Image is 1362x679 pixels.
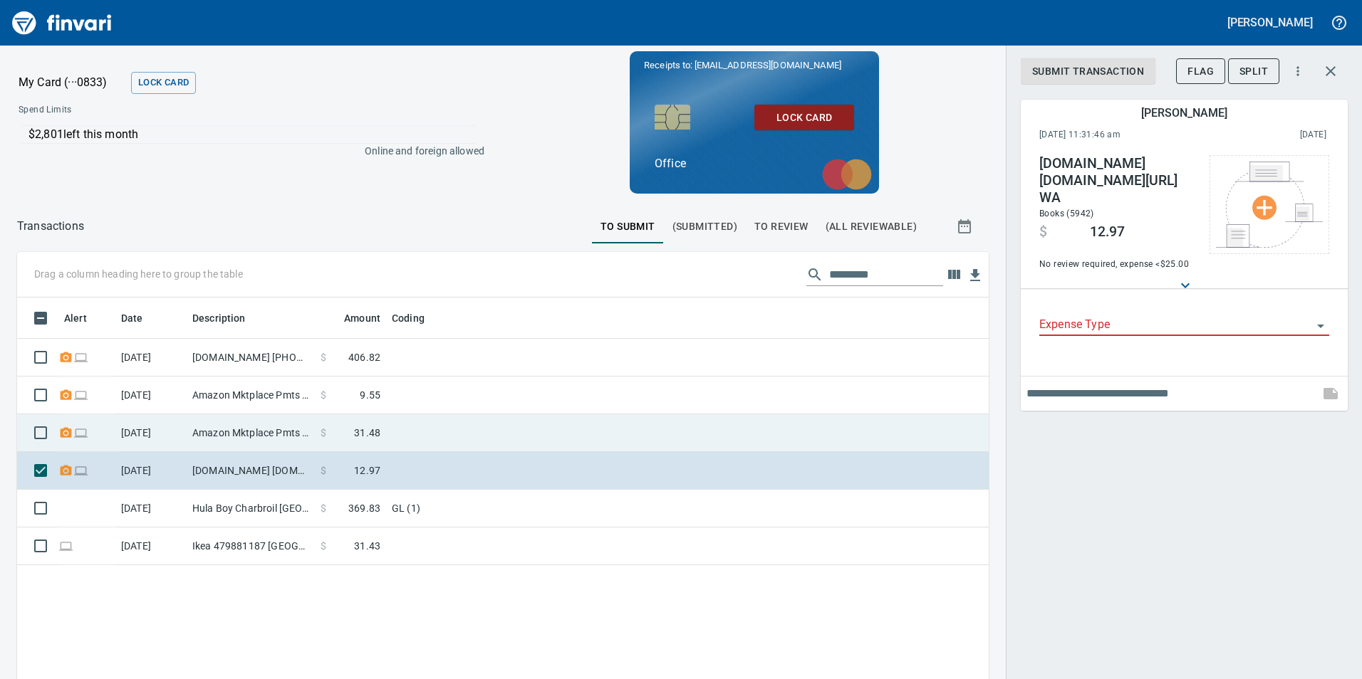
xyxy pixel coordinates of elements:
[1224,11,1316,33] button: [PERSON_NAME]
[64,310,87,327] span: Alert
[655,155,854,172] p: Office
[1314,54,1348,88] button: Close transaction
[965,265,986,286] button: Download Table
[73,428,88,437] span: Online transaction
[360,388,380,402] span: 9.55
[644,58,865,73] p: Receipts to:
[115,339,187,377] td: [DATE]
[121,310,143,327] span: Date
[1187,63,1214,80] span: Flag
[115,527,187,565] td: [DATE]
[58,390,73,399] span: Receipt Required
[1239,63,1268,80] span: Split
[354,463,380,478] span: 12.97
[1039,258,1195,272] span: No review required, expense < $25.00
[392,310,443,327] span: Coding
[1039,223,1047,241] span: $
[187,414,315,452] td: Amazon Mktplace Pmts [DOMAIN_NAME][URL] WA
[73,465,88,475] span: Online transaction
[115,377,187,414] td: [DATE]
[192,310,246,327] span: Description
[1141,105,1227,120] h5: [PERSON_NAME]
[386,490,742,527] td: GL (1)
[693,58,843,72] span: [EMAIL_ADDRESS][DOMAIN_NAME]
[58,352,73,362] span: Receipt Required
[1227,15,1313,30] h5: [PERSON_NAME]
[943,264,965,285] button: Choose columns to display
[73,390,88,399] span: Online transaction
[754,218,809,236] span: To Review
[321,539,326,553] span: $
[1314,377,1348,411] span: This records your note into the expense
[131,72,196,94] button: Lock Card
[754,105,854,131] button: Lock Card
[115,452,187,490] td: [DATE]
[826,218,917,236] span: (All Reviewable)
[815,152,879,197] img: mastercard.svg
[187,377,315,414] td: Amazon Mktplace Pmts [DOMAIN_NAME][URL] WA
[1039,128,1210,142] span: [DATE] 11:31:46 am
[321,350,326,364] span: $
[326,310,380,327] span: Amount
[1039,155,1195,206] h4: [DOMAIN_NAME] [DOMAIN_NAME][URL] WA
[19,103,276,117] span: Spend Limits
[321,388,326,402] span: $
[58,428,73,437] span: Receipt Required
[1090,223,1125,241] span: 12.97
[187,452,315,490] td: [DOMAIN_NAME] [DOMAIN_NAME][URL] WA
[73,352,88,362] span: Online transaction
[672,218,737,236] span: (Submitted)
[1039,209,1094,219] span: Books (5942)
[321,463,326,478] span: $
[1216,162,1323,248] img: Select file
[58,465,73,475] span: Receipt Required
[7,144,484,158] p: Online and foreign allowed
[58,541,73,550] span: Online transaction
[115,490,187,527] td: [DATE]
[321,501,326,515] span: $
[187,527,315,565] td: Ikea 479881187 [GEOGRAPHIC_DATA]
[354,539,380,553] span: 31.43
[192,310,264,327] span: Description
[766,109,843,127] span: Lock Card
[943,209,989,243] button: Show transactions within a particular date range
[392,310,425,327] span: Coding
[121,310,162,327] span: Date
[187,339,315,377] td: [DOMAIN_NAME] [PHONE_NUMBER] [GEOGRAPHIC_DATA]
[1176,58,1225,85] button: Flag
[1282,56,1314,87] button: More
[138,75,189,91] span: Lock Card
[115,414,187,452] td: [DATE]
[28,126,475,143] p: $2,801 left this month
[1021,58,1155,85] button: Submit Transaction
[17,218,84,235] nav: breadcrumb
[321,426,326,440] span: $
[64,310,105,327] span: Alert
[344,310,380,327] span: Amount
[348,350,380,364] span: 406.82
[34,267,243,281] p: Drag a column heading here to group the table
[19,74,125,91] p: My Card (···0833)
[1311,316,1331,336] button: Open
[1032,63,1144,80] span: Submit Transaction
[1228,58,1279,85] button: Split
[187,490,315,527] td: Hula Boy Charbroil [GEOGRAPHIC_DATA] [GEOGRAPHIC_DATA]
[354,426,380,440] span: 31.48
[348,501,380,515] span: 369.83
[17,218,84,235] p: Transactions
[601,218,655,236] span: To Submit
[1210,128,1326,142] span: This charge was settled by the merchant and appears on the 2025/08/09 statement.
[9,6,115,40] img: Finvari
